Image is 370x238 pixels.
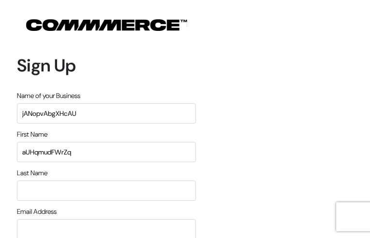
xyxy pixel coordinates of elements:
img: COMMMERCE [26,19,187,31]
label: Name of your Business [17,91,80,101]
label: First Name [17,129,47,140]
label: Email Address [17,207,57,217]
h1: Sign Up [17,55,196,76]
label: Last Name [17,168,47,178]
